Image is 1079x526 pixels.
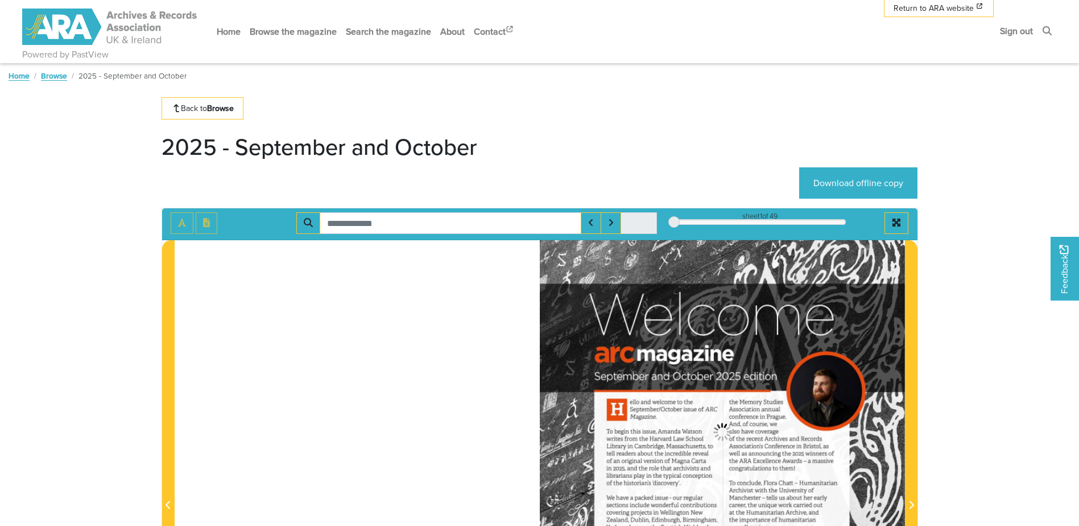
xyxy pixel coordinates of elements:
button: Previous Match [581,212,601,234]
a: Sign out [995,16,1037,46]
strong: Browse [207,102,234,114]
button: Toggle text selection (Alt+T) [171,212,193,234]
button: Search [296,212,320,234]
div: sheet of 49 [674,211,846,221]
a: Download offline copy [799,167,917,199]
span: 2025 - September and October [78,70,187,81]
button: Full screen mode [884,212,908,234]
button: Open transcription window [196,212,217,234]
h1: 2025 - September and October [162,133,477,161]
img: ARA - ARC Magazine | Powered by PastView [22,9,199,45]
span: Return to ARA website [894,2,974,14]
a: Contact [469,17,519,47]
button: Next Match [601,212,621,234]
input: Search for [320,212,581,234]
a: Search the magazine [341,17,436,47]
a: Home [9,70,30,81]
a: Powered by PastView [22,48,109,61]
a: Browse the magazine [245,17,341,47]
a: Back toBrowse [162,97,244,120]
a: Home [212,17,245,47]
span: 1 [760,211,762,221]
a: ARA - ARC Magazine | Powered by PastView logo [22,2,199,52]
span: Feedback [1057,245,1071,293]
a: Would you like to provide feedback? [1051,237,1079,301]
a: About [436,17,469,47]
a: Browse [41,70,67,81]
